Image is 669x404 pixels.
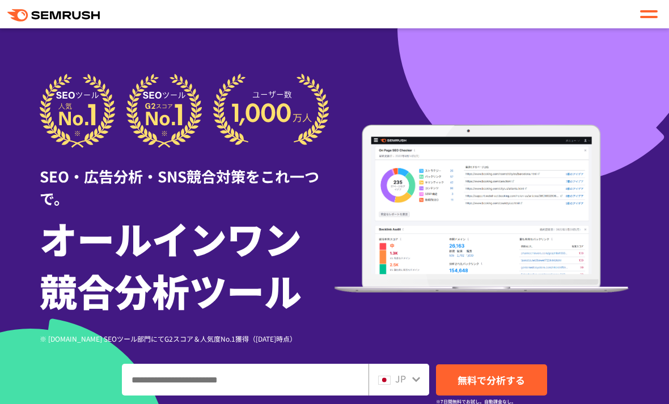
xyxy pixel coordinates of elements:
[458,373,525,387] span: 無料で分析する
[395,372,406,385] span: JP
[436,364,547,396] a: 無料で分析する
[40,212,334,316] h1: オールインワン 競合分析ツール
[40,333,334,344] div: ※ [DOMAIN_NAME] SEOツール部門にてG2スコア＆人気度No.1獲得（[DATE]時点）
[40,148,334,209] div: SEO・広告分析・SNS競合対策をこれ一つで。
[122,364,368,395] input: ドメイン、キーワードまたはURLを入力してください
